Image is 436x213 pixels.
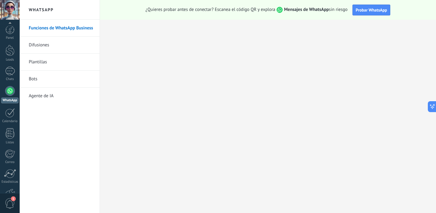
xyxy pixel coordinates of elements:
div: WhatsApp [1,98,18,103]
li: Bots [20,71,100,88]
li: Plantillas [20,54,100,71]
div: Chats [1,77,19,81]
a: Plantillas [29,54,94,71]
a: Bots [29,71,94,88]
span: ¿Quieres probar antes de conectar? Escanea el código QR y explora sin riesgo [146,7,348,13]
a: Funciones de WhatsApp Business [29,20,94,37]
div: Listas [1,141,19,145]
div: Panel [1,36,19,40]
div: Correo [1,160,19,164]
li: Difusiones [20,37,100,54]
li: Agente de IA [20,88,100,104]
button: Probar WhatsApp [352,5,391,15]
div: Calendario [1,119,19,123]
span: Probar WhatsApp [356,7,387,13]
div: Leads [1,58,19,62]
div: Estadísticas [1,180,19,184]
li: Funciones de WhatsApp Business [20,20,100,37]
span: 1 [11,196,16,201]
strong: Mensajes de WhatsApp [284,7,329,12]
a: Agente de IA [29,88,94,105]
a: Difusiones [29,37,94,54]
